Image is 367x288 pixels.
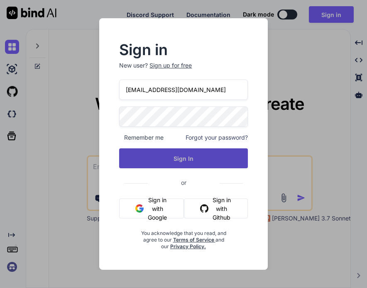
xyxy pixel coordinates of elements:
[148,172,220,193] span: or
[149,61,192,70] div: Sign up for free
[170,243,206,249] a: Privacy Policy.
[173,237,215,243] a: Terms of Service
[141,225,226,250] div: You acknowledge that you read, and agree to our and our
[184,198,248,218] button: Sign in with Github
[186,133,248,142] span: Forgot your password?
[119,148,247,168] button: Sign In
[135,204,144,213] img: google
[119,133,164,142] span: Remember me
[119,61,247,80] p: New user?
[200,204,208,213] img: github
[119,43,247,56] h2: Sign in
[119,80,247,100] input: Login or Email
[119,198,184,218] button: Sign in with Google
